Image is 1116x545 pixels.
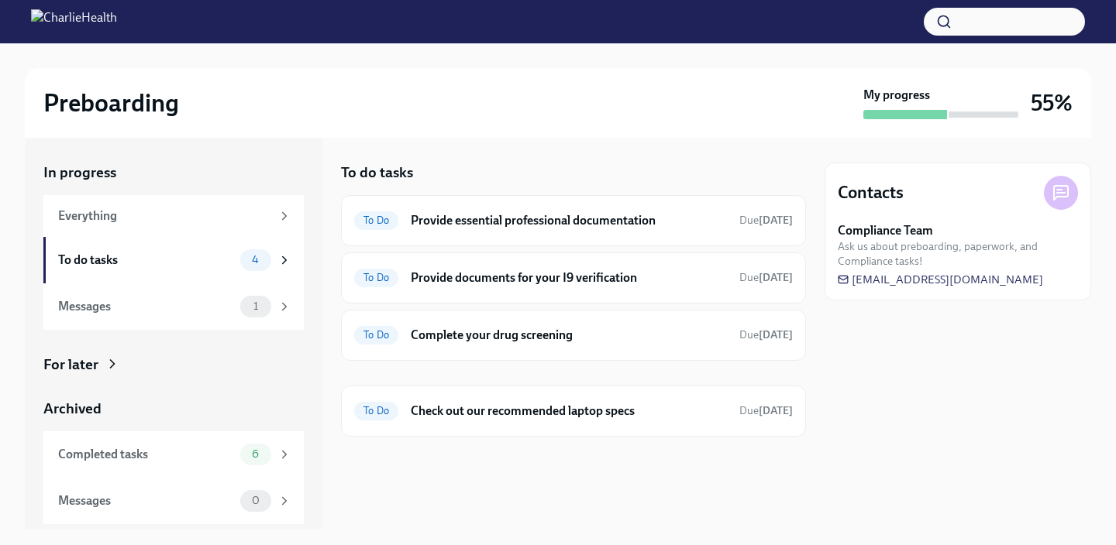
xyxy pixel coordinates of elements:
[354,399,793,423] a: To DoCheck out our recommended laptop specsDue[DATE]
[31,9,117,34] img: CharlieHealth
[838,272,1043,287] a: [EMAIL_ADDRESS][DOMAIN_NAME]
[739,328,793,341] span: Due
[43,237,304,283] a: To do tasks4
[739,271,793,284] span: Due
[58,207,271,225] div: Everything
[759,328,793,341] strong: [DATE]
[354,266,793,290] a: To DoProvide documents for your I9 verificationDue[DATE]
[43,87,179,118] h2: Preboarding
[43,195,304,237] a: Everything
[739,403,793,418] span: September 26th, 2025 09:00
[354,323,793,348] a: To DoComplete your drug screeningDue[DATE]
[863,87,930,104] strong: My progress
[838,239,1078,269] span: Ask us about preboarding, paperwork, and Compliance tasks!
[411,269,727,286] h6: Provide documents for your I9 verification
[739,213,793,228] span: September 25th, 2025 09:00
[43,478,304,524] a: Messages0
[411,327,727,344] h6: Complete your drug screening
[244,300,267,312] span: 1
[341,163,413,183] h5: To do tasks
[43,431,304,478] a: Completed tasks6
[243,254,268,266] span: 4
[759,271,793,284] strong: [DATE]
[354,272,398,283] span: To Do
[43,163,304,183] a: In progress
[759,404,793,417] strong: [DATE]
[838,181,904,204] h4: Contacts
[43,355,98,375] div: For later
[411,403,727,420] h6: Check out our recommended laptop specs
[739,404,793,417] span: Due
[759,214,793,227] strong: [DATE]
[243,495,269,506] span: 0
[354,214,398,226] span: To Do
[58,492,234,509] div: Messages
[58,446,234,463] div: Completed tasks
[354,208,793,233] a: To DoProvide essential professional documentationDue[DATE]
[354,405,398,416] span: To Do
[43,355,304,375] a: For later
[739,214,793,227] span: Due
[354,329,398,341] span: To Do
[1031,89,1073,117] h3: 55%
[739,327,793,342] span: September 26th, 2025 09:00
[43,399,304,419] a: Archived
[58,252,234,269] div: To do tasks
[58,298,234,315] div: Messages
[838,222,933,239] strong: Compliance Team
[411,212,727,229] h6: Provide essential professional documentation
[43,283,304,330] a: Messages1
[739,270,793,285] span: September 26th, 2025 09:00
[243,448,268,460] span: 6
